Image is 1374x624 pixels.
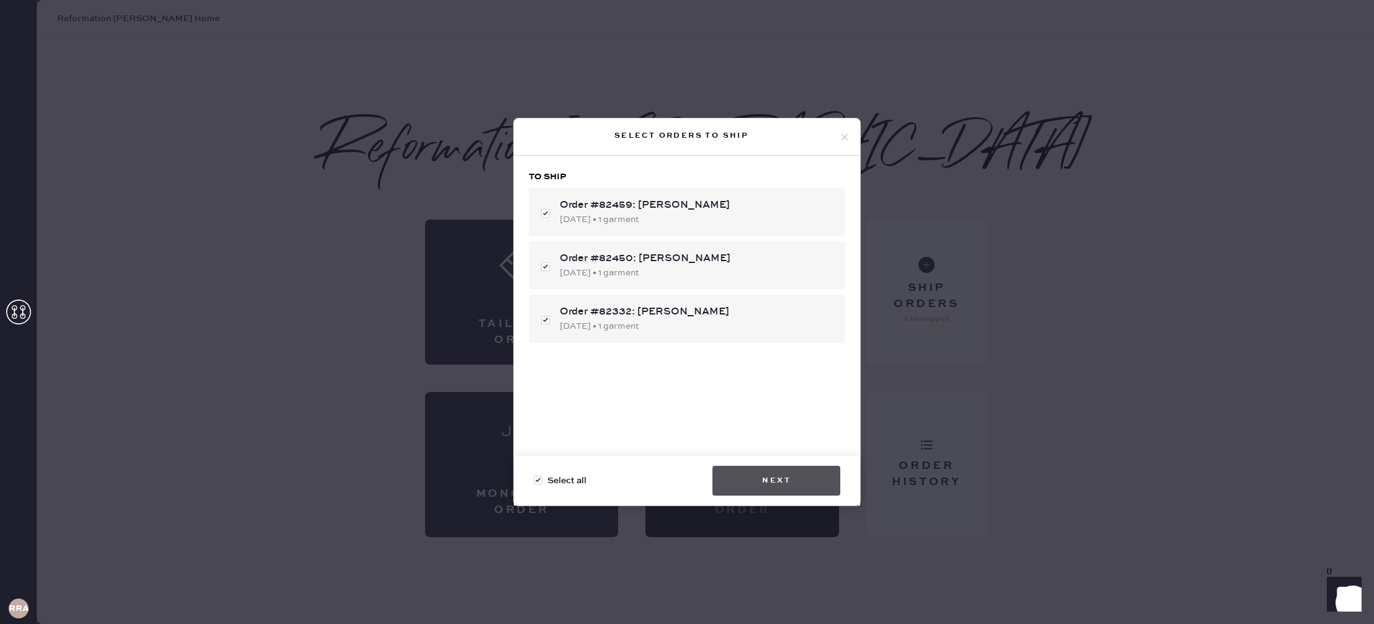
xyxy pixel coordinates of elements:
div: [DATE] • 1 garment [560,266,835,280]
div: Order #82459: [PERSON_NAME] [560,198,835,213]
div: Order #82332: [PERSON_NAME] [560,305,835,319]
h3: RRA [9,604,29,613]
iframe: Front Chat [1315,568,1368,622]
div: Select orders to ship [524,128,839,143]
h3: To ship [529,171,845,183]
div: Order #82450: [PERSON_NAME] [560,251,835,266]
button: Next [712,466,840,496]
span: Select all [547,474,586,488]
div: [DATE] • 1 garment [560,213,835,226]
div: [DATE] • 1 garment [560,319,835,333]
